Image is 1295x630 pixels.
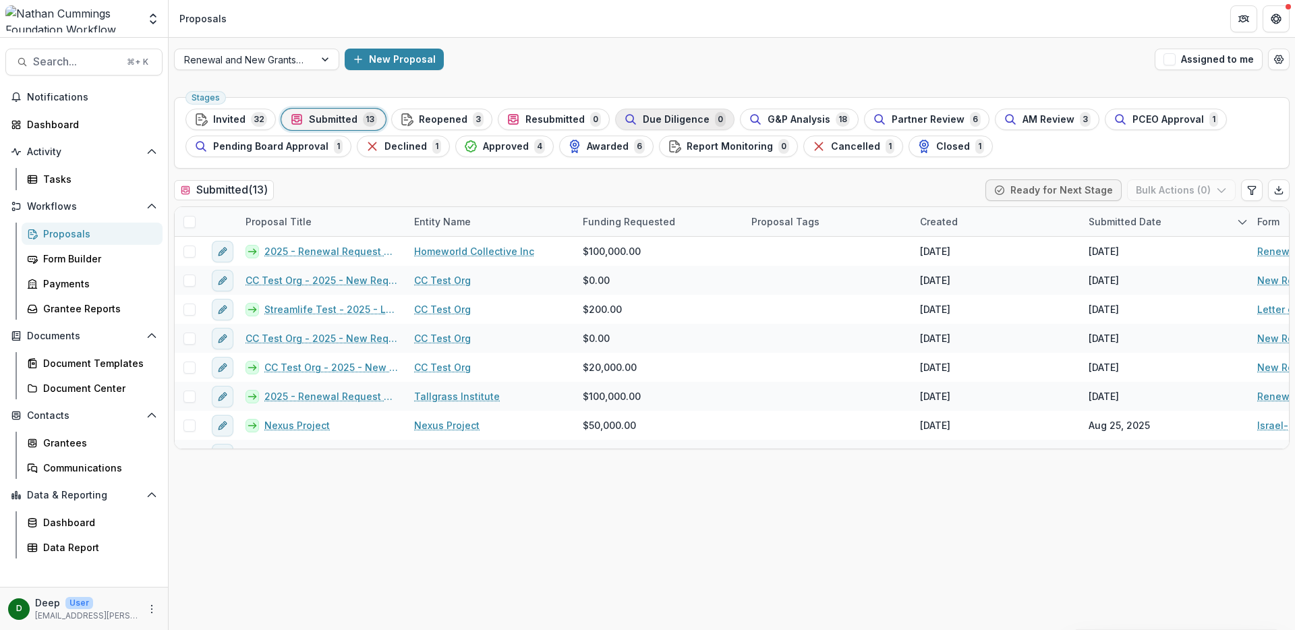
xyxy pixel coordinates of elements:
div: Document Templates [43,356,152,370]
button: Partners [1230,5,1257,32]
div: [DATE] [920,447,950,461]
a: CC Test Org [414,273,471,287]
button: Bulk Actions (0) [1127,179,1236,201]
a: Proposals [22,223,163,245]
div: Proposal Tags [743,207,912,236]
div: Payments [43,277,152,291]
div: Proposal Title [237,207,406,236]
div: [DATE] [920,244,950,258]
button: Closed1 [909,136,993,157]
span: $0.00 [583,331,610,345]
a: Streamlife Test [414,447,486,461]
div: Created [912,207,1081,236]
button: edit [212,386,233,407]
div: Form [1249,214,1288,229]
span: PCEO Approval [1132,114,1204,125]
span: Declined [384,141,427,152]
span: Documents [27,331,141,342]
img: Nathan Cummings Foundation Workflow Sandbox logo [5,5,138,32]
button: Ready for Next Stage [985,179,1122,201]
button: Open Documents [5,325,163,347]
div: Funding Requested [575,207,743,236]
span: 6 [634,139,645,154]
a: CC Test Org - 2025 - New Request Application [264,360,398,374]
span: Closed [936,141,970,152]
div: Grantees [43,436,152,450]
div: [DATE] [1089,447,1119,461]
span: 1 [886,139,894,154]
span: Contacts [27,410,141,422]
span: 1 [334,139,343,154]
a: Document Templates [22,352,163,374]
button: edit [212,415,233,436]
button: Declined1 [357,136,450,157]
button: AM Review3 [995,109,1099,130]
a: Streamlife Test - 2025 - Letter of Inquiry [264,302,398,316]
a: Grantee Reports [22,297,163,320]
button: G&P Analysis18 [740,109,859,130]
button: More [144,601,160,617]
a: 2025 - Renewal Request Application [264,389,398,403]
span: 3 [473,112,484,127]
div: Entity Name [406,207,575,236]
div: Created [912,214,966,229]
button: Search... [5,49,163,76]
button: Reopened3 [391,109,492,130]
button: Cancelled1 [803,136,903,157]
div: Communications [43,461,152,475]
span: Stages [192,93,220,103]
span: 0 [778,139,789,154]
button: Open Workflows [5,196,163,217]
button: Open table manager [1268,49,1290,70]
span: 4 [534,139,545,154]
span: Cancelled [831,141,880,152]
span: Resubmitted [525,114,585,125]
span: $0.00 [583,273,610,287]
button: Open Data & Reporting [5,484,163,506]
a: CC Test Org [414,331,471,345]
span: Workflows [27,201,141,212]
p: [EMAIL_ADDRESS][PERSON_NAME][DOMAIN_NAME] [35,610,138,622]
button: Awarded6 [559,136,654,157]
div: Data Report [43,540,152,554]
span: 18 [836,112,850,127]
button: Open entity switcher [144,5,163,32]
button: Edit table settings [1241,179,1263,201]
a: CC Test Org - 2025 - New Request Application [246,331,398,345]
span: 32 [251,112,267,127]
span: Notifications [27,92,157,103]
div: [DATE] [920,273,950,287]
span: Partner Review [892,114,965,125]
span: $100,000.00 [583,244,641,258]
span: 1 [432,139,441,154]
span: Invited [213,114,246,125]
span: Reopened [419,114,467,125]
button: Assigned to me [1155,49,1263,70]
button: edit [212,270,233,291]
a: CC Test Org [414,302,471,316]
button: Open Contacts [5,405,163,426]
span: 1 [1209,112,1218,127]
button: Submitted13 [281,109,386,130]
button: Approved4 [455,136,554,157]
div: Proposals [43,227,152,241]
a: Payments [22,273,163,295]
span: Approved [483,141,529,152]
a: Document Center [22,377,163,399]
button: Open Activity [5,141,163,163]
a: Form Builder [22,248,163,270]
button: edit [212,357,233,378]
div: Document Center [43,381,152,395]
button: Invited32 [185,109,276,130]
button: Notifications [5,86,163,108]
p: User [65,597,93,609]
span: $20,000.00 [583,360,637,374]
span: Awarded [587,141,629,152]
div: Proposal Tags [743,214,828,229]
a: Data Report [22,536,163,559]
div: [DATE] [1089,244,1119,258]
span: Report Monitoring [687,141,773,152]
div: [DATE] [920,302,950,316]
div: Form Builder [43,252,152,266]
